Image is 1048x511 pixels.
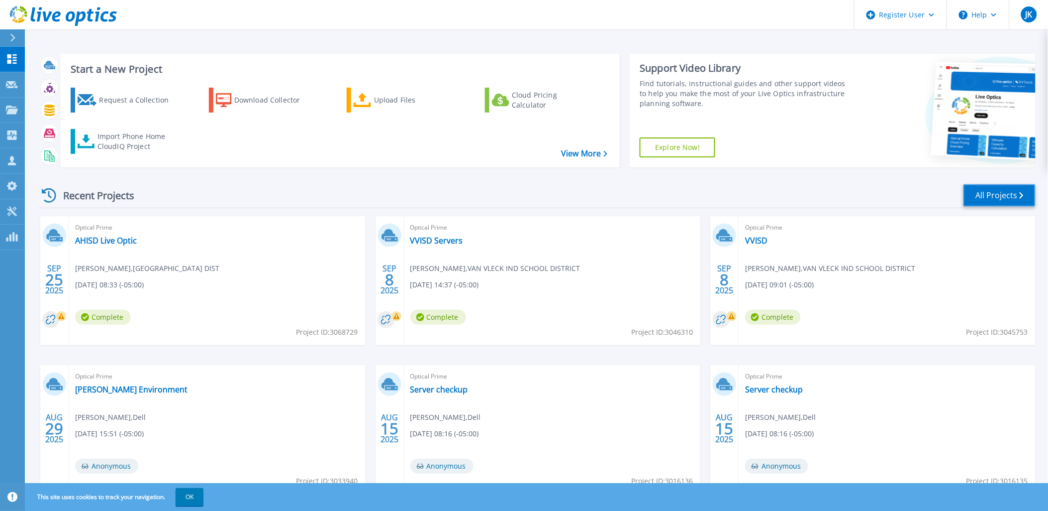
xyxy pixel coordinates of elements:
[75,459,138,474] span: Anonymous
[561,149,607,158] a: View More
[410,412,481,423] span: [PERSON_NAME] , Dell
[45,410,64,447] div: AUG 2025
[631,327,693,338] span: Project ID: 3046310
[97,131,175,151] div: Import Phone Home CloudIQ Project
[75,412,146,423] span: [PERSON_NAME] , Dell
[720,275,729,284] span: 8
[745,222,1030,233] span: Optical Prime
[745,459,808,474] span: Anonymous
[209,88,320,113] a: Download Collector
[75,371,360,382] span: Optical Prime
[75,279,144,290] span: [DATE] 08:33 (-05:00)
[745,384,803,394] a: Server checkup
[715,410,734,447] div: AUG 2025
[374,90,454,110] div: Upload Files
[745,236,767,246] a: VVISD
[38,183,148,208] div: Recent Projects
[966,476,1028,487] span: Project ID: 3016135
[385,275,394,284] span: 8
[640,137,715,157] a: Explore Now!
[410,236,463,246] a: VVISD Servers
[745,310,801,325] span: Complete
[71,64,607,75] h3: Start a New Project
[75,263,219,274] span: [PERSON_NAME] , [GEOGRAPHIC_DATA] DIST
[71,88,182,113] a: Request a Collection
[640,79,848,109] div: Find tutorials, instructional guides and other support videos to help you make the most of your L...
[410,310,466,325] span: Complete
[631,476,693,487] span: Project ID: 3016136
[410,222,695,233] span: Optical Prime
[966,327,1028,338] span: Project ID: 3045753
[410,384,468,394] a: Server checkup
[75,428,144,439] span: [DATE] 15:51 (-05:00)
[75,310,131,325] span: Complete
[410,279,479,290] span: [DATE] 14:37 (-05:00)
[963,184,1036,207] a: All Projects
[45,275,63,284] span: 25
[745,412,816,423] span: [PERSON_NAME] , Dell
[27,488,203,506] span: This site uses cookies to track your navigation.
[99,90,179,110] div: Request a Collection
[640,62,848,75] div: Support Video Library
[75,222,360,233] span: Optical Prime
[45,261,64,298] div: SEP 2025
[45,424,63,433] span: 29
[176,488,203,506] button: OK
[381,424,398,433] span: 15
[410,263,580,274] span: [PERSON_NAME] , VAN VLECK IND SCHOOL DISTRICT
[745,371,1030,382] span: Optical Prime
[296,476,358,487] span: Project ID: 3033940
[380,261,399,298] div: SEP 2025
[347,88,458,113] a: Upload Files
[380,410,399,447] div: AUG 2025
[410,371,695,382] span: Optical Prime
[512,90,591,110] div: Cloud Pricing Calculator
[485,88,596,113] a: Cloud Pricing Calculator
[234,90,314,110] div: Download Collector
[745,263,915,274] span: [PERSON_NAME] , VAN VLECK IND SCHOOL DISTRICT
[410,428,479,439] span: [DATE] 08:16 (-05:00)
[745,279,814,290] span: [DATE] 09:01 (-05:00)
[75,236,137,246] a: AHISD Live Optic
[715,261,734,298] div: SEP 2025
[296,327,358,338] span: Project ID: 3068729
[716,424,734,433] span: 15
[1025,10,1032,18] span: JK
[745,428,814,439] span: [DATE] 08:16 (-05:00)
[410,459,474,474] span: Anonymous
[75,384,188,394] a: [PERSON_NAME] Environment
